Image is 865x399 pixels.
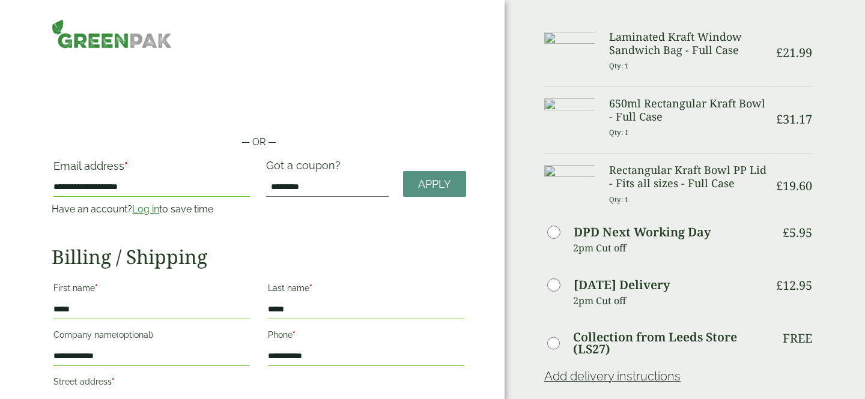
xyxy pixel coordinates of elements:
h3: Laminated Kraft Window Sandwich Bag - Full Case [609,31,767,56]
label: Collection from Leeds Store (LS27) [573,331,767,355]
bdi: 5.95 [783,224,812,241]
small: Qty: 1 [609,61,629,70]
h3: 650ml Rectangular Kraft Bowl - Full Case [609,97,767,123]
label: Company name [53,326,250,347]
label: Phone [268,326,464,347]
h3: Rectangular Kraft Bowl PP Lid - Fits all sizes - Full Case [609,164,767,190]
bdi: 12.95 [776,277,812,293]
abbr: required [124,160,128,172]
label: Street address [53,373,250,394]
bdi: 19.60 [776,178,812,194]
p: 2pm Cut off [573,292,767,310]
abbr: required [293,330,296,340]
span: £ [783,224,789,241]
label: DPD Next Working Day [574,226,711,238]
label: Last name [268,280,464,300]
abbr: required [95,283,98,293]
p: Have an account? to save time [52,202,252,217]
a: Add delivery instructions [544,369,681,383]
small: Qty: 1 [609,128,629,137]
label: Got a coupon? [266,159,345,178]
p: Free [783,331,812,346]
a: Apply [403,171,466,197]
abbr: required [112,377,115,386]
label: Email address [53,161,250,178]
span: £ [776,277,783,293]
img: GreenPak Supplies [52,19,172,49]
small: Qty: 1 [609,195,629,204]
label: [DATE] Delivery [574,279,670,291]
iframe: Secure payment button frame [52,97,466,121]
span: £ [776,44,783,61]
h2: Billing / Shipping [52,245,466,268]
p: 2pm Cut off [573,239,767,257]
bdi: 31.17 [776,111,812,127]
a: Log in [132,203,159,215]
abbr: required [309,283,312,293]
label: First name [53,280,250,300]
span: £ [776,178,783,194]
span: £ [776,111,783,127]
span: Apply [418,178,451,191]
span: (optional) [117,330,153,340]
bdi: 21.99 [776,44,812,61]
p: — OR — [52,135,466,149]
